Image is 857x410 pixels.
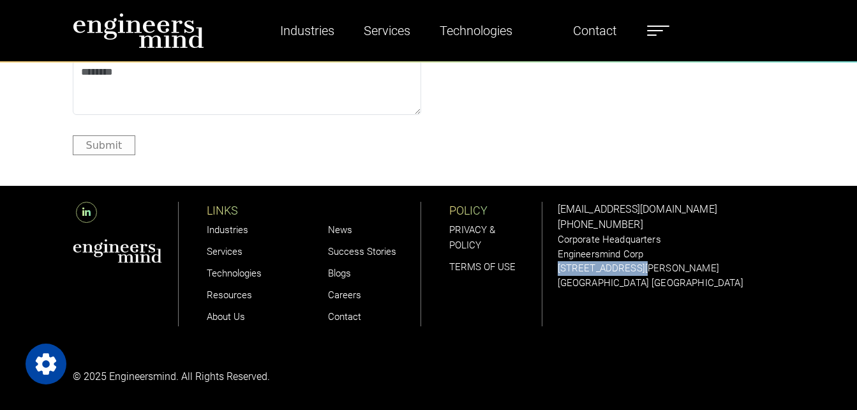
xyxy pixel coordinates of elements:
[73,13,204,49] img: logo
[449,261,516,273] a: TERMS OF USE
[207,268,262,279] a: Technologies
[558,247,785,262] p: Engineersmind Corp
[558,261,785,276] p: [STREET_ADDRESS][PERSON_NAME]
[436,60,630,110] iframe: reCAPTCHA
[558,203,717,215] a: [EMAIL_ADDRESS][DOMAIN_NAME]
[328,268,351,279] a: Blogs
[73,369,421,384] p: © 2025 Engineersmind. All Rights Reserved.
[328,311,361,323] a: Contact
[558,232,785,247] p: Corporate Headquarters
[568,16,622,45] a: Contact
[73,239,162,263] img: aws
[328,224,352,236] a: News
[275,16,339,45] a: Industries
[558,218,643,231] a: [PHONE_NUMBER]
[328,246,396,257] a: Success Stories
[558,276,785,291] p: [GEOGRAPHIC_DATA] [GEOGRAPHIC_DATA]
[73,206,100,218] a: LinkedIn
[207,202,300,219] p: LINKS
[207,224,248,236] a: Industries
[435,16,518,45] a: Technologies
[328,289,361,301] a: Careers
[359,16,415,45] a: Services
[207,289,252,301] a: Resources
[73,135,136,155] button: Submit
[207,311,245,323] a: About Us
[449,202,542,219] p: POLICY
[449,224,495,251] a: PRIVACY & POLICY
[207,246,242,257] a: Services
